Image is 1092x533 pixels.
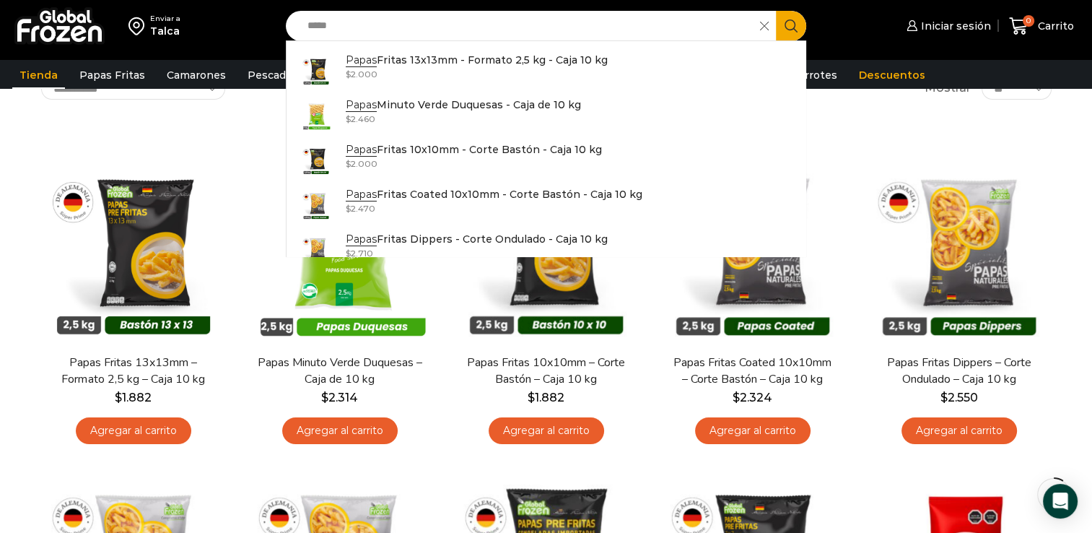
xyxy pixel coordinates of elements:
span: $ [346,113,351,124]
span: $ [940,391,948,404]
a: PapasFritas Coated 10x10mm - Corte Bastón - Caja 10 kg $2.470 [287,183,806,227]
a: PapasMinuto Verde Duquesas - Caja de 10 kg $2.460 [287,93,806,138]
a: Papas Minuto Verde Duquesas – Caja de 10 kg [256,355,422,388]
a: Papas Fritas [72,61,152,89]
span: $ [346,158,351,169]
div: Enviar a [150,14,180,24]
span: Carrito [1034,19,1074,33]
a: Agregar al carrito: “Papas Fritas 10x10mm - Corte Bastón - Caja 10 kg” [489,417,604,444]
span: $ [321,391,328,404]
strong: Papas [346,53,377,67]
span: $ [115,391,122,404]
span: 0 [1023,15,1034,27]
bdi: 2.710 [346,248,373,259]
a: Papas Fritas 13x13mm – Formato 2,5 kg – Caja 10 kg [50,355,216,388]
a: Tienda [12,61,65,89]
bdi: 1.882 [528,391,564,404]
img: address-field-icon.svg [128,14,150,38]
bdi: 2.314 [321,391,358,404]
p: Fritas 13x13mm - Formato 2,5 kg - Caja 10 kg [346,52,608,68]
a: PapasFritas 10x10mm - Corte Bastón - Caja 10 kg $2.000 [287,138,806,183]
span: $ [733,391,740,404]
a: 0 Carrito [1005,9,1078,43]
bdi: 1.882 [115,391,152,404]
p: Minuto Verde Duquesas - Caja de 10 kg [346,97,581,113]
bdi: 2.000 [346,158,377,169]
div: Open Intercom Messenger [1043,484,1078,519]
bdi: 2.550 [940,391,978,404]
span: Iniciar sesión [917,19,991,33]
a: Abarrotes [777,61,844,89]
button: Search button [776,11,806,41]
bdi: 2.460 [346,113,375,124]
bdi: 2.000 [346,69,377,79]
div: Talca [150,24,180,38]
strong: Papas [346,143,377,157]
strong: Papas [346,233,377,246]
a: Agregar al carrito: “Papas Fritas Dippers - Corte Ondulado - Caja 10 kg” [901,417,1017,444]
p: Fritas Coated 10x10mm - Corte Bastón - Caja 10 kg [346,186,642,202]
span: $ [528,391,535,404]
a: Descuentos [852,61,932,89]
a: Iniciar sesión [903,12,991,40]
a: PapasFritas 13x13mm - Formato 2,5 kg - Caja 10 kg $2.000 [287,48,806,93]
span: $ [346,69,351,79]
strong: Papas [346,98,377,112]
a: Camarones [160,61,233,89]
a: Pescados y Mariscos [240,61,364,89]
p: Fritas Dippers - Corte Ondulado - Caja 10 kg [346,231,608,247]
span: $ [346,203,351,214]
a: Agregar al carrito: “Papas Fritas Coated 10x10mm - Corte Bastón - Caja 10 kg” [695,417,811,444]
span: $ [346,248,351,259]
strong: Papas [346,188,377,201]
a: Agregar al carrito: “Papas Minuto Verde Duquesas - Caja de 10 kg” [282,417,398,444]
bdi: 2.470 [346,203,375,214]
a: Papas Fritas Dippers – Corte Ondulado – Caja 10 kg [875,355,1041,388]
a: Papas Fritas 10x10mm – Corte Bastón – Caja 10 kg [463,355,629,388]
a: PapasFritas Dippers - Corte Ondulado - Caja 10 kg $2.710 [287,227,806,272]
a: Papas Fritas Coated 10x10mm – Corte Bastón – Caja 10 kg [669,355,835,388]
a: Agregar al carrito: “Papas Fritas 13x13mm - Formato 2,5 kg - Caja 10 kg” [76,417,191,444]
p: Fritas 10x10mm - Corte Bastón - Caja 10 kg [346,142,602,157]
bdi: 2.324 [733,391,772,404]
